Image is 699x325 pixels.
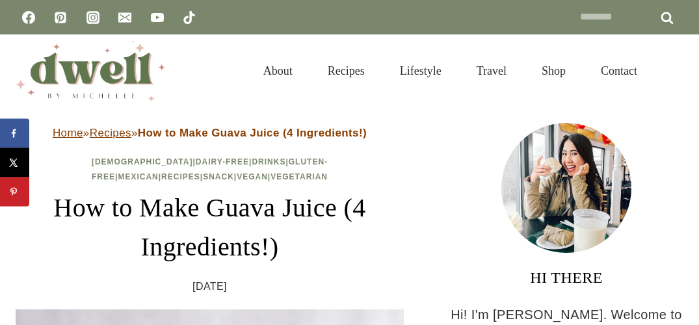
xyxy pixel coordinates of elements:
[53,127,367,139] span: » »
[252,157,285,166] a: Drinks
[203,172,234,181] a: Snack
[449,266,683,289] h3: HI THERE
[92,157,193,166] a: [DEMOGRAPHIC_DATA]
[196,157,249,166] a: Dairy-Free
[583,48,655,94] a: Contact
[90,127,131,139] a: Recipes
[661,60,683,82] button: View Search Form
[16,41,165,101] img: DWELL by michelle
[270,172,328,181] a: Vegetarian
[118,172,158,181] a: Mexican
[246,48,310,94] a: About
[16,5,42,31] a: Facebook
[176,5,202,31] a: TikTok
[524,48,583,94] a: Shop
[382,48,459,94] a: Lifestyle
[237,172,268,181] a: Vegan
[112,5,138,31] a: Email
[47,5,73,31] a: Pinterest
[310,48,382,94] a: Recipes
[16,188,404,266] h1: How to Make Guava Juice (4 Ingredients!)
[459,48,524,94] a: Travel
[192,277,227,296] time: [DATE]
[80,5,106,31] a: Instagram
[144,5,170,31] a: YouTube
[138,127,367,139] strong: How to Make Guava Juice (4 Ingredients!)
[53,127,83,139] a: Home
[246,48,655,94] nav: Primary Navigation
[161,172,200,181] a: Recipes
[92,157,328,181] span: | | | | | | | |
